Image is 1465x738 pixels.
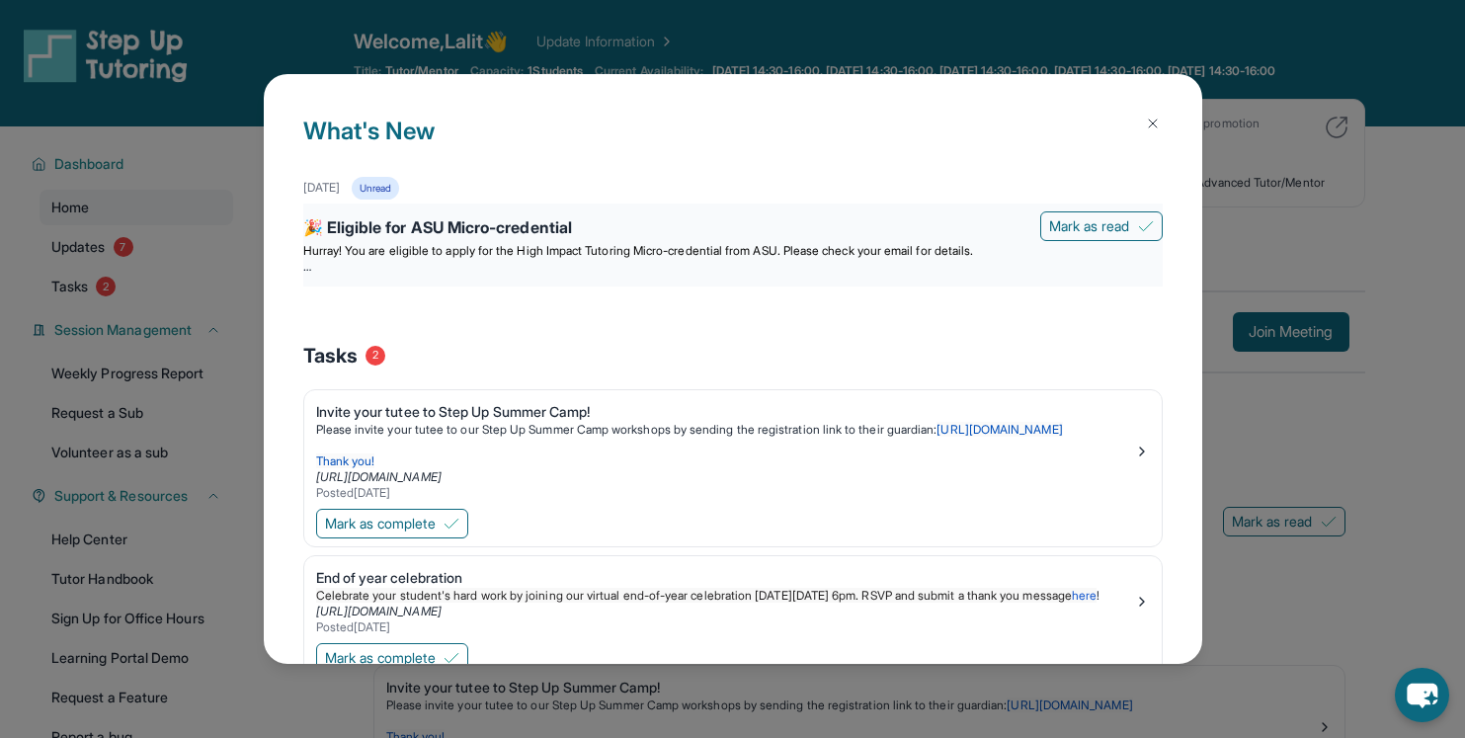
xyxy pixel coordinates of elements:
img: Mark as complete [444,516,459,532]
p: Please invite your tutee to our Step Up Summer Camp workshops by sending the registration link to... [316,422,1134,438]
div: 🎉 Eligible for ASU Micro-credential [303,215,1163,243]
a: Invite your tutee to Step Up Summer Camp!Please invite your tutee to our Step Up Summer Camp work... [304,390,1162,505]
span: 2 [366,346,385,366]
img: Mark as complete [444,650,459,666]
button: Mark as complete [316,643,468,673]
a: here [1072,588,1097,603]
a: End of year celebrationCelebrate your student's hard work by joining our virtual end-of-year cele... [304,556,1162,639]
a: [URL][DOMAIN_NAME] [936,422,1062,437]
p: ! [316,588,1134,604]
h1: What's New [303,114,1163,177]
span: Thank you! [316,453,375,468]
div: Posted [DATE] [316,485,1134,501]
button: Mark as complete [316,509,468,538]
span: Mark as complete [325,514,436,533]
a: [URL][DOMAIN_NAME] [316,604,442,618]
div: Invite your tutee to Step Up Summer Camp! [316,402,1134,422]
span: Celebrate your student's hard work by joining our virtual end-of-year celebration [DATE][DATE] 6p... [316,588,1072,603]
a: [URL][DOMAIN_NAME] [316,469,442,484]
div: Posted [DATE] [316,619,1134,635]
span: Mark as complete [325,648,436,668]
img: Close Icon [1145,116,1161,131]
span: Mark as read [1049,216,1130,236]
img: Mark as read [1138,218,1154,234]
div: [DATE] [303,180,340,196]
button: chat-button [1395,668,1449,722]
div: End of year celebration [316,568,1134,588]
span: Hurray! You are eligible to apply for the High Impact Tutoring Micro-credential from ASU. Please ... [303,243,974,258]
button: Mark as read [1040,211,1163,241]
span: Tasks [303,342,358,369]
div: Unread [352,177,399,200]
